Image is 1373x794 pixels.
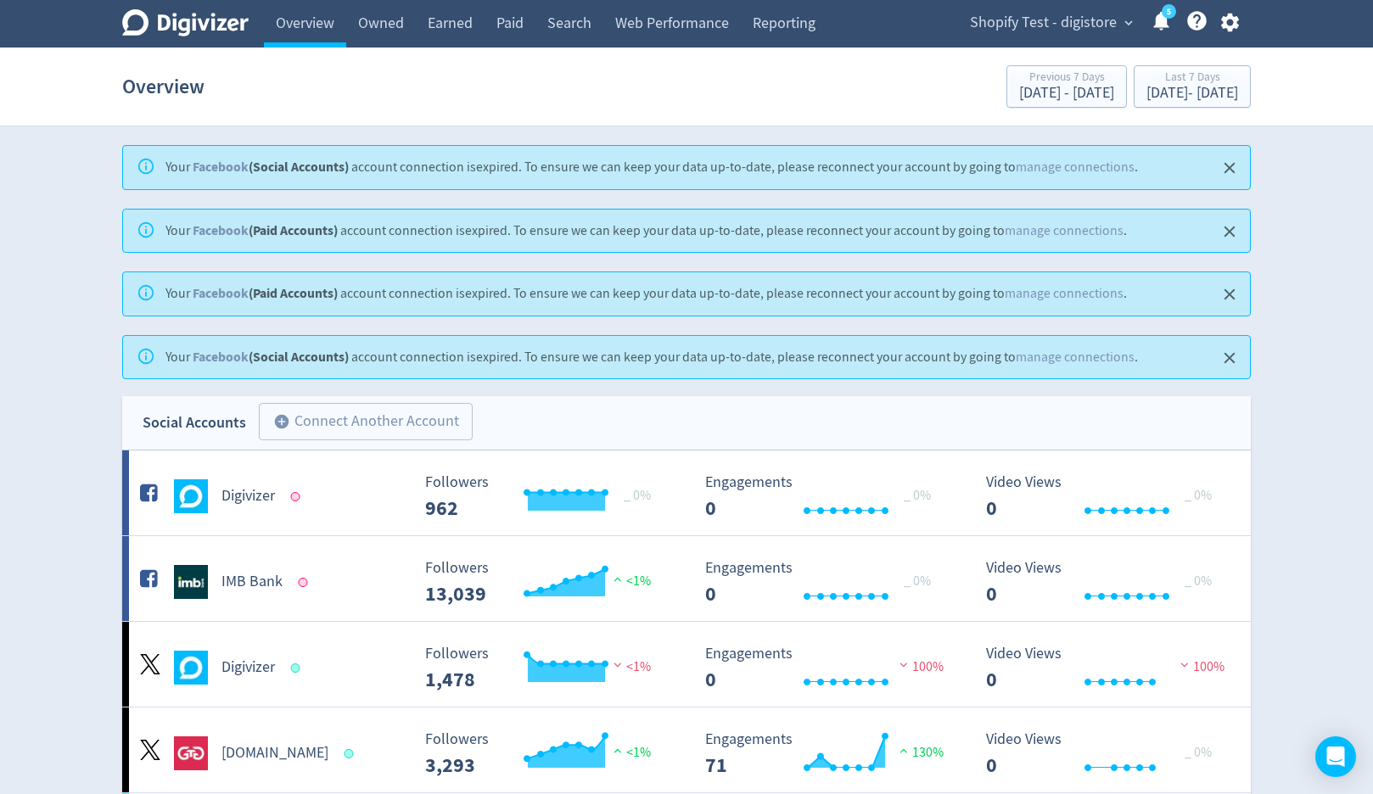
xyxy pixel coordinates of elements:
[1162,4,1176,19] a: 5
[609,658,651,675] span: <1%
[964,9,1137,36] button: Shopify Test - digistore
[417,731,671,776] svg: Followers ---
[246,405,473,440] a: Connect Another Account
[193,348,249,366] a: Facebook
[417,646,671,691] svg: Followers ---
[1216,154,1244,182] button: Close
[193,158,249,176] a: Facebook
[221,743,328,763] h5: [DOMAIN_NAME]
[609,573,626,585] img: positive-performance.svg
[122,450,1251,535] a: Digivizer undefinedDigivizer Followers --- _ 0% Followers 962 Engagements 0 Engagements 0 _ 0% Vi...
[970,9,1117,36] span: Shopify Test - digistore
[609,744,651,761] span: <1%
[291,663,305,673] span: Data last synced: 3 Sep 2025, 9:02am (AEST)
[165,215,1127,248] div: Your account connection is expired . To ensure we can keep your data up-to-date, please reconnect...
[895,658,944,675] span: 100%
[1315,736,1356,777] div: Open Intercom Messenger
[174,736,208,770] img: goto.game undefined
[1016,159,1135,176] a: manage connections
[978,474,1232,519] svg: Video Views 0
[1176,658,1193,671] img: negative-performance.svg
[1216,281,1244,309] button: Close
[221,657,275,678] h5: Digivizer
[174,565,208,599] img: IMB Bank undefined
[1185,487,1212,504] span: _ 0%
[1016,349,1135,366] a: manage connections
[193,284,249,302] a: Facebook
[697,731,951,776] svg: Engagements 71
[697,474,951,519] svg: Engagements 0
[609,658,626,671] img: negative-performance.svg
[345,749,359,758] span: Data last synced: 3 Sep 2025, 8:02pm (AEST)
[417,560,671,605] svg: Followers ---
[1176,658,1224,675] span: 100%
[193,284,338,302] strong: (Paid Accounts)
[1216,344,1244,372] button: Close
[1167,6,1171,18] text: 5
[259,403,473,440] button: Connect Another Account
[1146,71,1238,86] div: Last 7 Days
[174,651,208,685] img: Digivizer undefined
[122,536,1251,621] a: IMB Bank undefinedIMB Bank Followers --- Followers 13,039 <1% Engagements 0 Engagements 0 _ 0% Vi...
[1019,86,1114,101] div: [DATE] - [DATE]
[273,413,290,430] span: add_circle
[1121,15,1136,31] span: expand_more
[978,560,1232,605] svg: Video Views 0
[174,479,208,513] img: Digivizer undefined
[697,646,951,691] svg: Engagements 0
[609,744,626,757] img: positive-performance.svg
[193,348,349,366] strong: (Social Accounts)
[122,707,1251,792] a: goto.game undefined[DOMAIN_NAME] Followers --- Followers 3,293 <1% Engagements 71 Engagements 71 ...
[1005,285,1124,302] a: manage connections
[697,560,951,605] svg: Engagements 0
[978,731,1232,776] svg: Video Views 0
[1005,222,1124,239] a: manage connections
[165,341,1138,374] div: Your account connection is expired . To ensure we can keep your data up-to-date, please reconnect...
[122,59,205,114] h1: Overview
[978,646,1232,691] svg: Video Views 0
[193,221,338,239] strong: (Paid Accounts)
[193,158,349,176] strong: (Social Accounts)
[1019,71,1114,86] div: Previous 7 Days
[193,221,249,239] a: Facebook
[1185,573,1212,590] span: _ 0%
[624,487,651,504] span: _ 0%
[1216,218,1244,246] button: Close
[895,744,912,757] img: positive-performance.svg
[221,572,283,592] h5: IMB Bank
[291,492,305,501] span: Data last synced: 25 May 2025, 6:02pm (AEST)
[1146,86,1238,101] div: [DATE] - [DATE]
[165,151,1138,184] div: Your account connection is expired . To ensure we can keep your data up-to-date, please reconnect...
[299,578,313,587] span: Data last synced: 25 May 2025, 8:01pm (AEST)
[1006,65,1127,108] button: Previous 7 Days[DATE] - [DATE]
[165,277,1127,310] div: Your account connection is expired . To ensure we can keep your data up-to-date, please reconnect...
[417,474,671,519] svg: Followers ---
[895,658,912,671] img: negative-performance.svg
[1185,744,1212,761] span: _ 0%
[143,411,246,435] div: Social Accounts
[122,622,1251,707] a: Digivizer undefinedDigivizer Followers --- Followers 1,478 <1% Engagements 0 Engagements 0 100% V...
[895,744,944,761] span: 130%
[221,486,275,506] h5: Digivizer
[1134,65,1251,108] button: Last 7 Days[DATE]- [DATE]
[904,573,931,590] span: _ 0%
[904,487,931,504] span: _ 0%
[609,573,651,590] span: <1%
